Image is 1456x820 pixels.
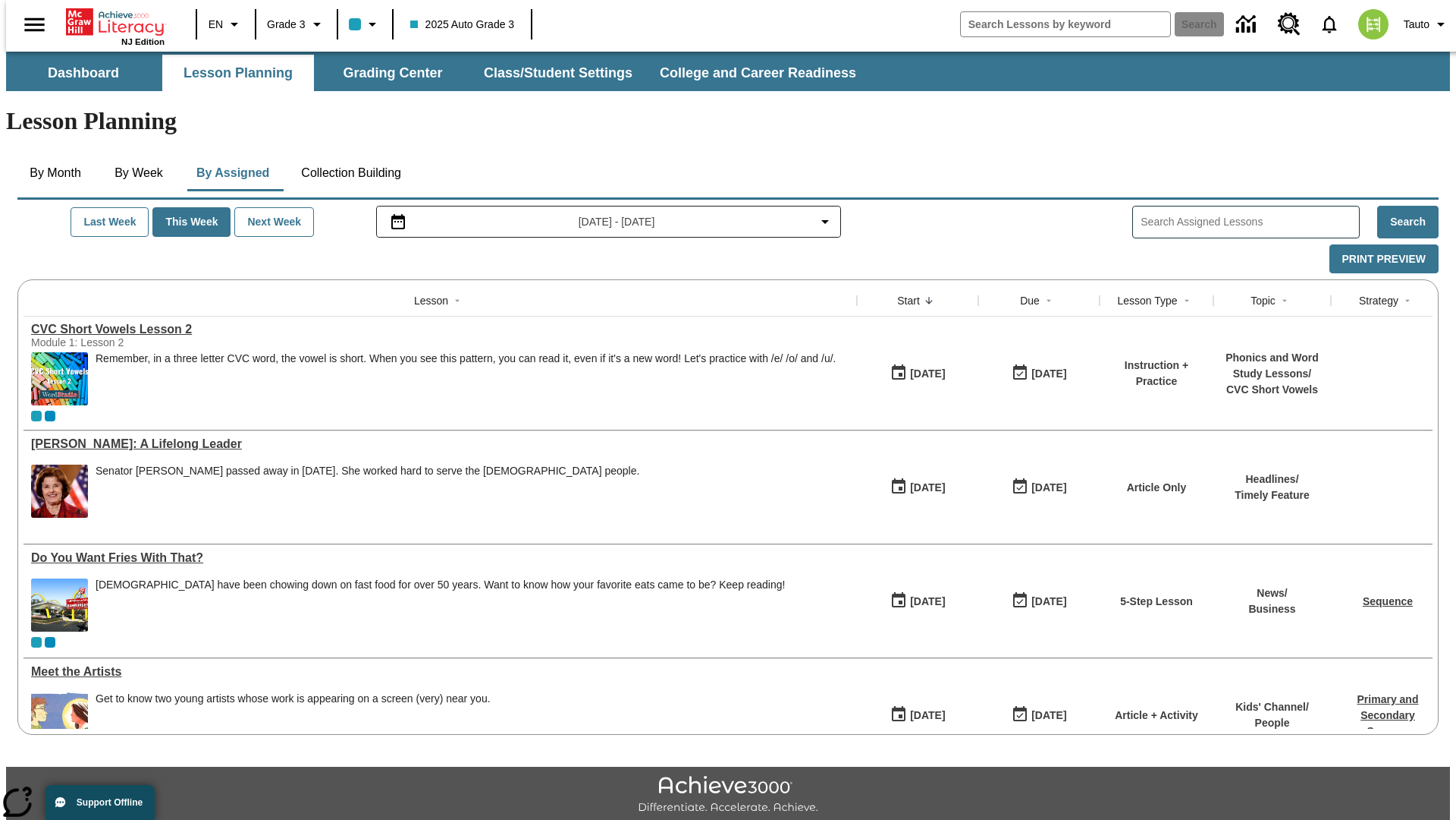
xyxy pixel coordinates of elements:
p: Kids' Channel / [1235,699,1309,715]
div: Do You Want Fries With That? [31,551,849,565]
button: By Week [101,155,177,191]
button: 08/27/25: First time the lesson was available [885,587,950,616]
p: CVC Short Vowels [1221,382,1323,398]
div: OL 2025 Auto Grade 4 [45,637,55,648]
button: 08/27/25: Last day the lesson can be accessed [1006,359,1072,388]
button: Lesson Planning [162,55,314,91]
span: Support Offline [77,797,143,808]
div: [DATE] [910,592,945,611]
div: [DATE] [910,364,945,383]
p: Headlines / [1235,471,1310,487]
button: Select a new avatar [1349,5,1398,44]
div: Current Class [31,637,42,648]
button: Last Week [71,207,149,237]
div: Lesson [414,293,448,308]
button: Class/Student Settings [472,55,645,91]
div: Current Class [31,411,42,421]
button: By Assigned [184,155,281,191]
div: Strategy [1359,293,1398,308]
div: CVC Short Vowels Lesson 2 [31,323,849,336]
p: Article + Activity [1115,708,1198,724]
button: Open side menu [12,2,57,47]
button: 08/27/25: Last day the lesson can be accessed [1006,473,1072,502]
button: Sort [1178,292,1196,310]
button: Select the date range menu item [383,213,835,231]
button: Grade: Grade 3, Select a grade [261,11,332,38]
p: Instruction + Practice [1107,358,1206,389]
img: Achieve3000 Differentiate Accelerate Achieve [638,776,818,815]
div: Dianne Feinstein: A Lifelong Leader [31,437,849,451]
button: Sort [1276,292,1294,310]
p: Article Only [1127,480,1187,496]
a: Meet the Artists, Lessons [31,665,849,679]
div: [DEMOGRAPHIC_DATA] have been chowing down on fast food for over 50 years. Want to know how your f... [96,579,785,591]
div: Home [66,5,165,46]
button: 08/27/25: Last day the lesson can be accessed [1006,587,1072,616]
div: Remember, in a three letter CVC word, the vowel is short. When you see this pattern, you can read... [96,352,836,405]
button: Collection Building [289,155,413,191]
button: Language: EN, Select a language [202,11,250,38]
a: Home [66,7,165,37]
a: Do You Want Fries With That?, Lessons [31,551,849,565]
button: Sort [1040,292,1058,310]
img: Senator Dianne Feinstein of California smiles with the U.S. flag behind her. [31,465,88,518]
a: Data Center [1227,4,1269,46]
div: Senator Dianne Feinstein passed away in September 2023. She worked hard to serve the American peo... [96,465,639,518]
button: Dashboard [8,55,159,91]
button: By Month [17,155,93,191]
a: Primary and Secondary Sources [1357,693,1419,737]
span: Grade 3 [267,17,306,33]
p: News / [1248,585,1295,601]
a: Dianne Feinstein: A Lifelong Leader, Lessons [31,437,849,451]
button: Profile/Settings [1398,11,1456,38]
button: Search [1377,206,1439,238]
div: Module 1: Lesson 2 [31,336,259,348]
img: One of the first McDonald's stores, with the iconic red sign and golden arches. [31,579,88,632]
p: Timely Feature [1235,487,1310,503]
p: People [1235,715,1309,731]
button: Support Offline [45,785,155,820]
div: Lesson Type [1117,293,1177,308]
button: Grading Center [317,55,469,91]
div: Americans have been chowing down on fast food for over 50 years. Want to know how your favorite e... [96,579,785,632]
div: Start [897,293,920,308]
button: Class color is light blue. Change class color [343,11,388,38]
button: Print Preview [1329,244,1439,274]
img: CVC Short Vowels Lesson 2. [31,352,88,405]
button: This Week [152,207,231,237]
a: Sequence [1363,595,1413,607]
button: 08/27/25: First time the lesson was available [885,473,950,502]
button: Sort [920,292,938,310]
button: Next Week [234,207,314,237]
div: Get to know two young artists whose work is appearing on a screen (very) near you. [96,692,491,746]
p: Business [1248,601,1295,617]
div: [DATE] [1031,592,1066,611]
div: Due [1020,293,1040,308]
button: College and Career Readiness [648,55,868,91]
button: 08/27/25: First time the lesson was available [885,701,950,730]
div: [DATE] [1031,364,1066,383]
button: 08/27/25: First time the lesson was available [885,359,950,388]
a: Notifications [1310,5,1349,44]
div: [DATE] [910,706,945,725]
button: Sort [448,292,466,310]
div: [DATE] [1031,478,1066,497]
p: 5-Step Lesson [1120,594,1193,610]
button: 08/27/25: Last day the lesson can be accessed [1006,701,1072,730]
svg: Collapse Date Range Filter [816,213,834,231]
div: SubNavbar [6,55,870,91]
p: Phonics and Word Study Lessons / [1221,350,1323,382]
div: [DATE] [910,478,945,497]
input: search field [961,12,1170,36]
a: Resource Center, Will open in new tab [1269,4,1310,45]
div: OL 2025 Auto Grade 4 [45,411,55,421]
div: Senator [PERSON_NAME] passed away in [DATE]. She worked hard to serve the [DEMOGRAPHIC_DATA] people. [96,465,639,478]
span: NJ Edition [121,37,165,46]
